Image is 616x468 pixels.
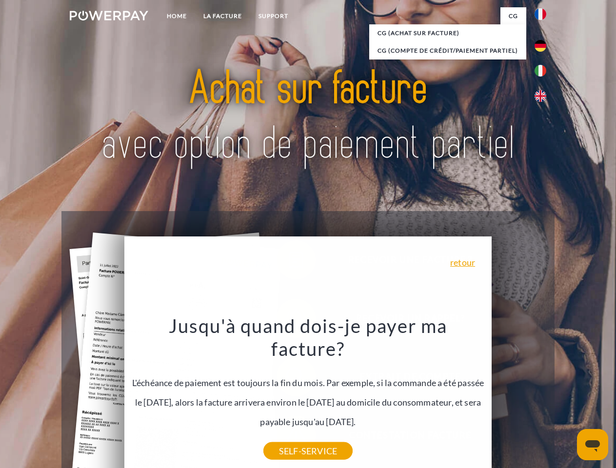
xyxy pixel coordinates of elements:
[263,442,353,460] a: SELF-SERVICE
[535,8,546,20] img: fr
[450,258,475,267] a: retour
[130,314,486,361] h3: Jusqu'à quand dois-je payer ma facture?
[159,7,195,25] a: Home
[130,314,486,451] div: L'échéance de paiement est toujours la fin du mois. Par exemple, si la commande a été passée le [...
[500,7,526,25] a: CG
[369,24,526,42] a: CG (achat sur facture)
[369,42,526,59] a: CG (Compte de crédit/paiement partiel)
[577,429,608,460] iframe: Bouton de lancement de la fenêtre de messagerie
[70,11,148,20] img: logo-powerpay-white.svg
[250,7,297,25] a: Support
[195,7,250,25] a: LA FACTURE
[535,90,546,102] img: en
[535,40,546,52] img: de
[535,65,546,77] img: it
[93,47,523,187] img: title-powerpay_fr.svg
